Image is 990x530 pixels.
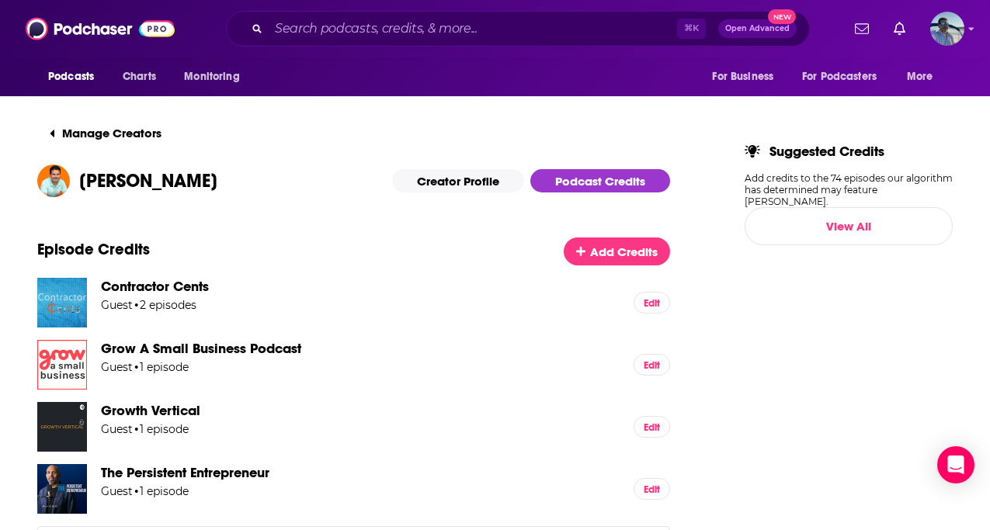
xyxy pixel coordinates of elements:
[113,62,165,92] a: Charts
[769,143,884,160] span: Suggested Credits
[37,464,87,514] img: Podcast Logo
[37,118,174,149] a: Manage Creators
[140,298,196,312] span: 2 episodes
[745,172,953,207] p: Add credits to the 74 episodes our algorithm has determined may feature [PERSON_NAME].
[140,360,189,374] span: 1 episode
[269,16,677,41] input: Search podcasts, credits, & more...
[101,278,209,295] a: Contractor Cents
[101,402,200,419] a: Growth Vertical
[701,62,793,92] button: open menu
[133,362,140,375] span: •
[907,66,933,88] span: More
[173,62,259,92] button: open menu
[745,207,953,245] a: View All
[896,62,953,92] button: open menu
[718,19,797,38] button: Open AdvancedNew
[133,486,140,499] span: •
[712,66,773,88] span: For Business
[634,478,670,500] a: Edit
[101,484,133,498] span: Guest
[37,165,70,197] img: Jason Kramer Photo
[634,292,670,313] a: Edit
[37,62,114,92] button: open menu
[768,9,796,24] span: New
[392,169,524,192] a: Creator Profile
[849,16,875,42] a: Show notifications dropdown
[101,422,133,436] span: Guest
[590,244,658,259] span: Add Credits
[37,165,217,197] a: Jason Kramer Photo[PERSON_NAME]
[634,416,670,438] a: Edit
[101,360,133,374] span: Guest
[677,19,706,39] span: ⌘ K
[930,12,964,46] img: User Profile
[101,464,269,481] a: The Persistent Entrepreneur
[140,422,189,436] span: 1 episode
[530,169,670,192] a: Podcast Credits
[48,66,94,88] span: Podcasts
[888,16,912,42] a: Show notifications dropdown
[37,340,87,390] img: Podcast Logo
[930,12,964,46] button: Show profile menu
[37,402,87,452] img: Podcast Logo
[37,240,150,259] p: Episode Credits
[564,237,670,265] a: Add Credits
[930,12,964,46] span: Logged in as JasonKramer_TheCRMguy
[725,25,790,33] span: Open Advanced
[937,446,974,483] div: Open Intercom Messenger
[140,484,189,498] span: 1 episode
[184,66,239,88] span: Monitoring
[79,169,217,192] span: [PERSON_NAME]
[123,66,156,88] span: Charts
[226,11,810,47] div: Search podcasts, credits, & more...
[802,66,877,88] span: For Podcasters
[37,278,87,327] img: Podcast Logo
[634,354,670,376] a: Edit
[792,62,899,92] button: open menu
[101,298,133,312] span: Guest
[26,14,175,43] img: Podchaser - Follow, Share and Rate Podcasts
[133,300,140,313] span: •
[101,340,301,357] a: Grow A Small Business Podcast
[133,424,140,437] span: •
